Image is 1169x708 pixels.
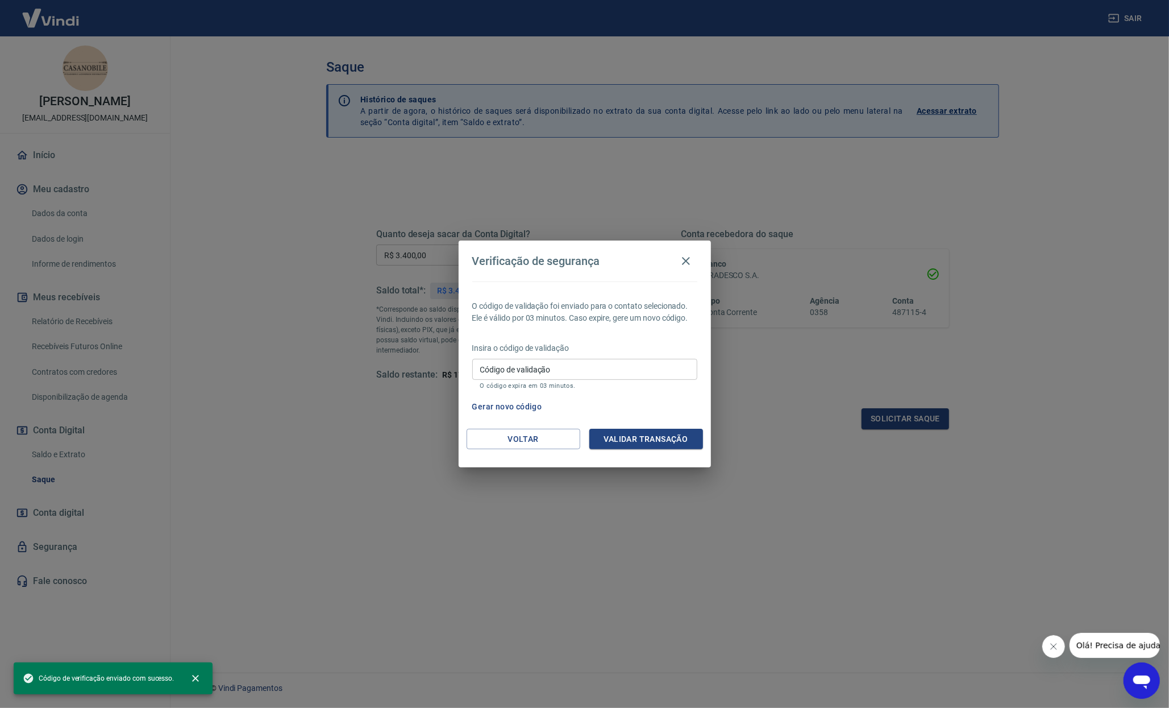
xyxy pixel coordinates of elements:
iframe: Message from company [1070,633,1160,658]
button: Voltar [467,429,580,450]
button: Validar transação [589,429,703,450]
button: Gerar novo código [468,396,547,417]
h4: Verificação de segurança [472,254,600,268]
iframe: Button to launch messaging window [1124,663,1160,699]
span: Código de verificação enviado com sucesso. [23,673,174,684]
iframe: Close message [1042,635,1065,658]
p: O código de validação foi enviado para o contato selecionado. Ele é válido por 03 minutos. Caso e... [472,300,697,324]
p: Insira o código de validação [472,342,697,354]
button: close [183,666,208,691]
span: Olá! Precisa de ajuda? [7,8,95,17]
p: O código expira em 03 minutos. [480,382,689,390]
